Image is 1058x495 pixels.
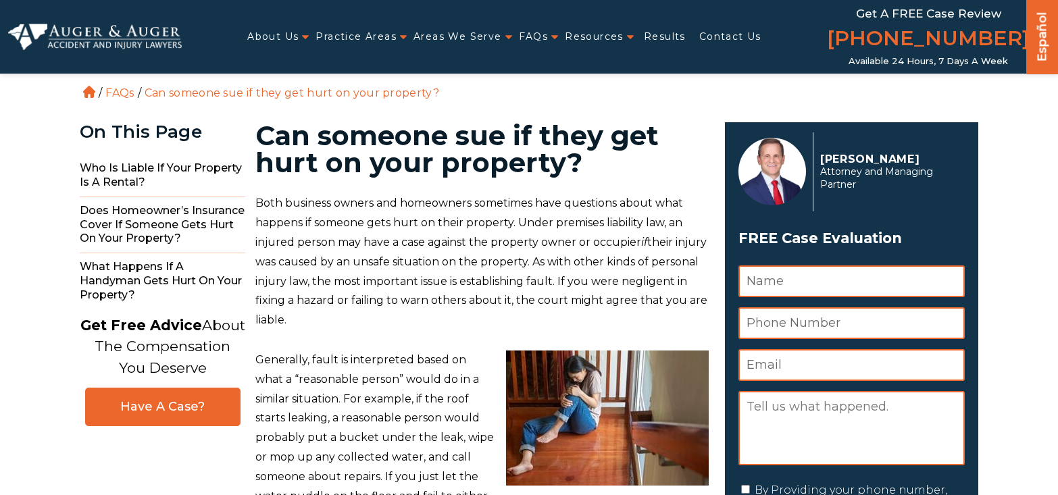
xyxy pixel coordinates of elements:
span: Have A Case? [99,399,226,415]
input: Phone Number [738,307,965,339]
a: About Us [247,23,299,51]
input: Email [738,349,965,381]
span: their injury was caused by an unsafe situation on the property. As with other kinds of personal i... [255,236,707,326]
p: [PERSON_NAME] [820,153,957,165]
a: FAQs [519,23,549,51]
a: [PHONE_NUMBER] [827,24,1030,56]
strong: Get Free Advice [80,317,202,334]
span: if [641,236,647,249]
h1: Can someone sue if they get hurt on your property? [255,122,709,176]
a: Contact Us [699,23,761,51]
img: can-someone-sue-if-they-get-hurt-on-your-property [506,350,709,486]
input: Name [738,265,965,297]
a: Areas We Serve [413,23,502,51]
span: Who Is Liable If Your Property Is A Rental? [80,155,245,197]
p: About The Compensation You Deserve [80,315,245,379]
span: FREE Case Evaluation [738,226,965,251]
a: Practice Areas [316,23,397,51]
span: Available 24 Hours, 7 Days a Week [849,56,1008,67]
img: Herbert Auger [738,138,806,205]
li: Can someone sue if they get hurt on your property? [141,86,443,99]
span: Does Homeowner’s Insurance Cover If Someone Gets Hurt On Your Property? [80,197,245,253]
a: FAQs [105,86,134,99]
a: Results [644,23,686,51]
span: Get a FREE Case Review [856,7,1001,20]
span: Both business owners and homeowners sometimes have questions about what happens if someone gets h... [255,197,683,249]
a: Have A Case? [85,388,241,426]
div: On This Page [80,122,245,142]
img: Auger & Auger Accident and Injury Lawyers Logo [8,24,182,50]
a: Home [83,86,95,98]
a: Resources [565,23,624,51]
span: Attorney and Managing Partner [820,165,957,191]
span: What Happens If A Handyman Gets Hurt On Your Property? [80,253,245,309]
